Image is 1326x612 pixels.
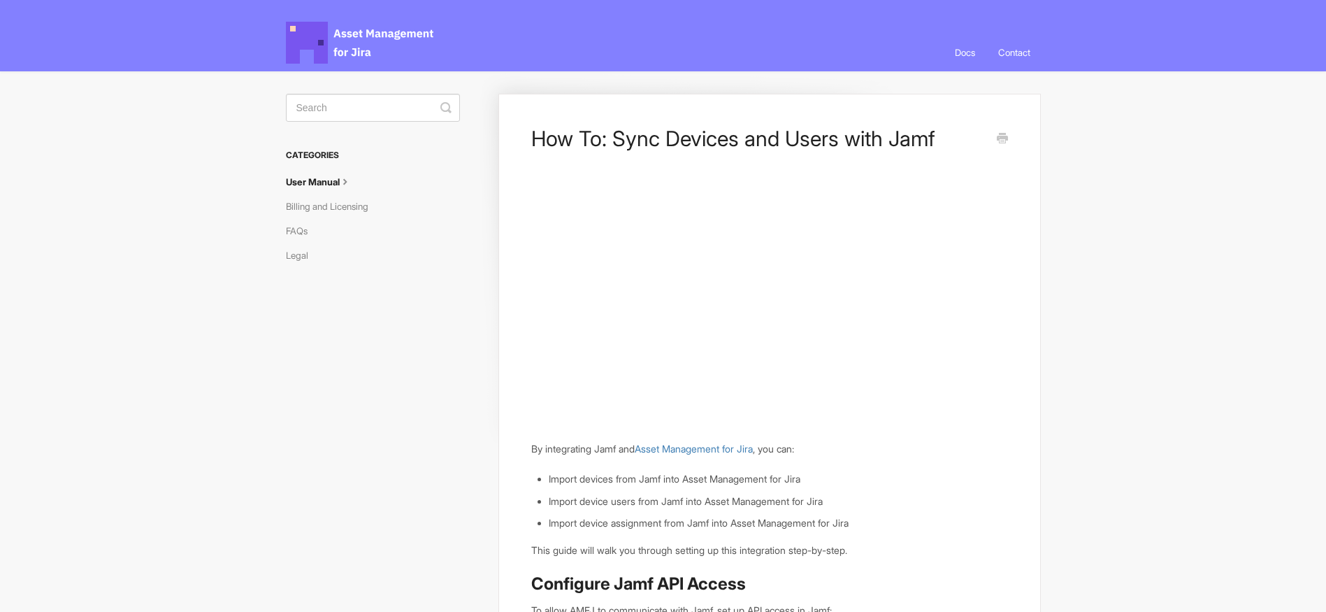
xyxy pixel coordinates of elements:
h1: How To: Sync Devices and Users with Jamf [531,126,986,151]
a: User Manual [286,171,363,193]
a: FAQs [286,220,318,242]
span: Asset Management for Jira Docs [286,22,435,64]
a: Legal [286,244,319,266]
h2: Configure Jamf API Access [531,573,1007,595]
li: Import device users from Jamf into Asset Management for Jira [549,494,1007,509]
input: Search [286,94,460,122]
p: By integrating Jamf and , you can: [531,441,1007,457]
a: Contact [988,34,1041,71]
a: Print this Article [997,131,1008,147]
li: Import device assignment from Jamf into Asset Management for Jira [549,515,1007,531]
li: Import devices from Jamf into Asset Management for Jira [549,471,1007,487]
a: Asset Management for Jira [635,443,753,455]
p: This guide will walk you through setting up this integration step-by-step. [531,543,1007,558]
a: Billing and Licensing [286,195,379,218]
h3: Categories [286,143,460,168]
a: Docs [944,34,986,71]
